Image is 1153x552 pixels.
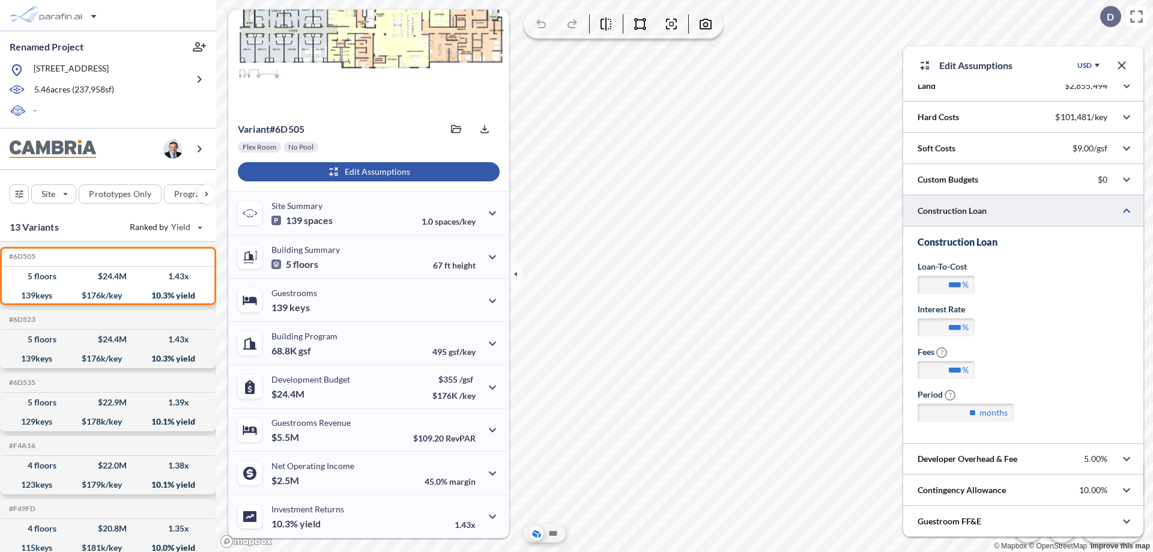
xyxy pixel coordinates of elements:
[918,236,1129,248] h3: Construction Loan
[939,58,1012,73] p: Edit Assumptions
[425,476,476,487] p: 45.0%
[271,417,351,428] p: Guestrooms Revenue
[1098,174,1107,185] p: $0
[41,188,55,200] p: Site
[271,302,310,314] p: 139
[271,388,306,400] p: $24.4M
[452,260,476,270] span: height
[918,174,978,186] p: Custom Budgets
[31,184,76,204] button: Site
[89,188,151,200] p: Prototypes Only
[449,476,476,487] span: margin
[459,390,476,401] span: /key
[918,389,955,401] label: Period
[945,390,955,401] span: ?
[1077,61,1092,70] div: USD
[918,484,1006,496] p: Contingency Allowance
[271,504,344,514] p: Investment Returns
[10,40,83,53] p: Renamed Project
[293,258,318,270] span: floors
[435,216,476,226] span: spaces/key
[455,520,476,530] p: 1.43x
[79,184,162,204] button: Prototypes Only
[171,221,191,233] span: Yield
[304,214,333,226] span: spaces
[413,433,476,443] p: $109.20
[432,390,476,401] p: $176K
[34,62,109,77] p: [STREET_ADDRESS]
[459,374,473,384] span: /gsf
[962,364,969,376] label: %
[238,123,304,135] p: # 6d505
[444,260,450,270] span: ft
[918,80,936,92] p: Land
[918,111,959,123] p: Hard Costs
[1107,11,1114,22] p: D
[918,142,955,154] p: Soft Costs
[918,346,947,358] label: Fees
[432,347,476,357] p: 495
[288,142,313,152] p: No Pool
[271,288,317,298] p: Guestrooms
[34,83,114,97] p: 5.46 acres ( 237,958 sf)
[174,188,208,200] p: Program
[271,374,350,384] p: Development Budget
[1084,453,1107,464] p: 5.00%
[7,252,35,261] h5: Click to copy the code
[962,279,969,291] label: %
[7,441,35,450] h5: Click to copy the code
[243,142,276,152] p: Flex Room
[918,515,981,527] p: Guestroom FF&E
[300,518,321,530] span: yield
[271,201,322,211] p: Site Summary
[962,321,969,333] label: %
[1065,80,1107,91] p: $2,855,494
[238,123,270,135] span: Variant
[994,542,1027,550] a: Mapbox
[1079,485,1107,496] p: 10.00%
[1029,542,1087,550] a: OpenStreetMap
[10,220,59,234] p: 13 Variants
[163,139,183,159] img: user logo
[220,535,273,548] a: Mapbox homepage
[7,505,35,513] h5: Click to copy the code
[271,258,318,270] p: 5
[271,244,340,255] p: Building Summary
[271,431,301,443] p: $5.5M
[7,315,35,324] h5: Click to copy the code
[446,433,476,443] span: RevPAR
[271,345,311,357] p: 68.8K
[936,347,947,358] span: ?
[271,475,301,487] p: $2.5M
[529,526,543,541] button: Aerial View
[1055,112,1107,123] p: $101,481/key
[918,303,965,315] label: Interest Rate
[120,217,210,237] button: Ranked by Yield
[10,140,96,159] img: BrandImage
[422,216,476,226] p: 1.0
[298,345,311,357] span: gsf
[1091,542,1150,550] a: Improve this map
[238,162,500,181] button: Edit Assumptions
[7,378,35,387] h5: Click to copy the code
[918,261,967,273] label: Loan-to-Cost
[433,260,476,270] p: 67
[432,374,476,384] p: $355
[271,461,354,471] p: Net Operating Income
[546,526,560,541] button: Site Plan
[164,184,229,204] button: Program
[1073,143,1107,154] p: $9.00/gsf
[449,347,476,357] span: gsf/key
[34,105,37,118] p: -
[979,407,1008,419] label: months
[271,331,337,341] p: Building Program
[271,214,333,226] p: 139
[289,302,310,314] span: keys
[271,518,321,530] p: 10.3%
[918,453,1017,465] p: Developer Overhead & Fee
